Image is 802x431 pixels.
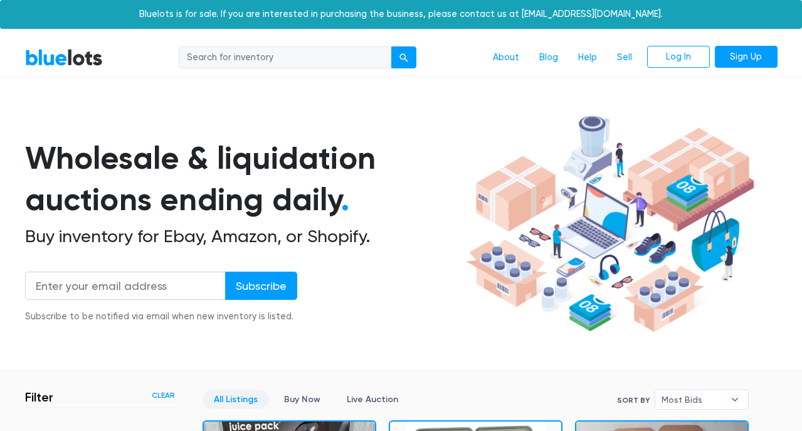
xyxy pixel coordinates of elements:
label: Sort By [617,395,650,406]
input: Subscribe [225,272,297,300]
div: Subscribe to be notified via email when new inventory is listed. [25,310,297,324]
a: All Listings [203,390,268,409]
h3: Filter [25,390,53,405]
a: Buy Now [273,390,331,409]
a: Live Auction [336,390,409,409]
a: Log In [647,46,710,68]
input: Enter your email address [25,272,226,300]
a: Clear [152,390,175,401]
h1: Wholesale & liquidation auctions ending daily [25,137,462,221]
a: Sell [607,46,642,70]
a: BlueLots [25,48,103,67]
a: Sign Up [715,46,778,68]
span: . [341,181,349,218]
b: ▾ [722,390,748,409]
a: Help [568,46,607,70]
a: Blog [529,46,568,70]
a: About [483,46,529,70]
span: Most Bids [662,390,724,409]
input: Search for inventory [179,46,392,69]
img: hero-ee84e7d0318cb26816c560f6b4441b76977f77a177738b4e94f68c95b2b83dbb.png [462,110,759,338]
h2: Buy inventory for Ebay, Amazon, or Shopify. [25,226,462,247]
